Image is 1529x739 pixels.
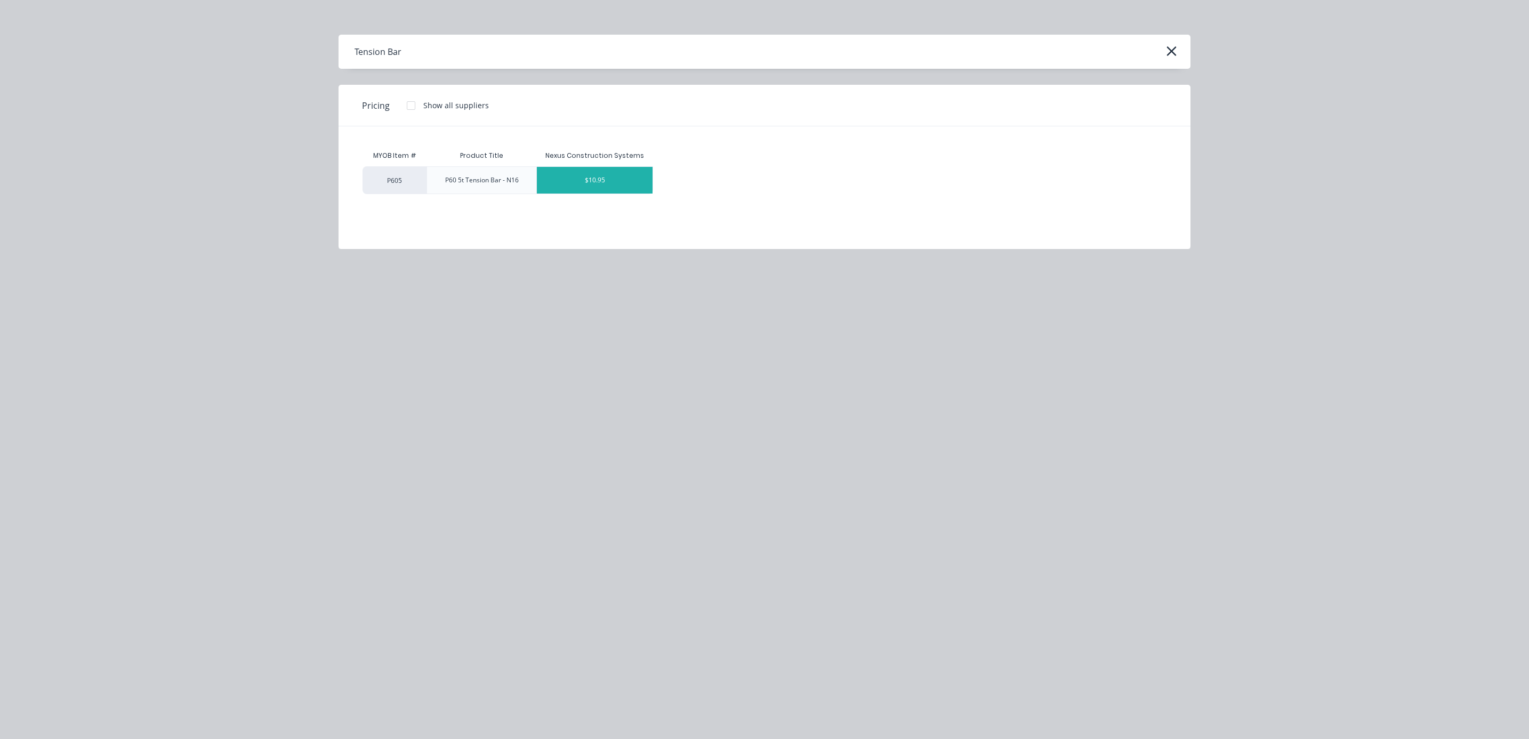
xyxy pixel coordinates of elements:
div: Show all suppliers [423,100,489,111]
div: $10.95 [537,167,653,194]
div: Nexus Construction Systems [545,151,644,160]
div: Tension Bar [355,45,401,58]
div: Product Title [452,142,512,169]
div: MYOB Item # [363,145,426,166]
span: Pricing [362,99,390,112]
div: P60 5t Tension Bar - N16 [445,175,519,185]
div: P605 [363,166,426,194]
